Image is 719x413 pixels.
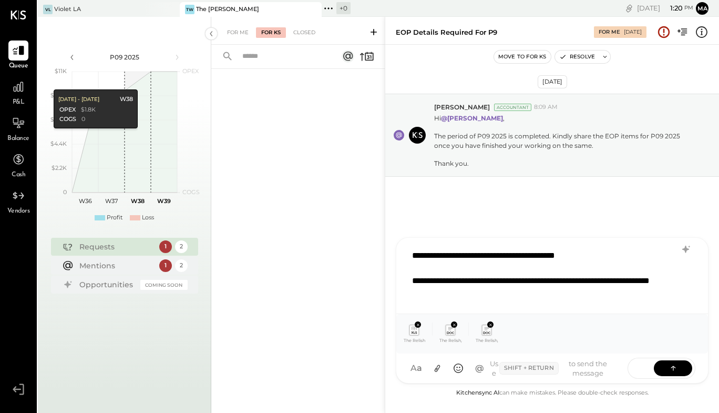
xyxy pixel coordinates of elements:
[336,2,351,14] div: + 0
[175,240,188,253] div: 2
[1,186,36,216] a: Vendors
[196,5,259,14] div: The [PERSON_NAME]
[407,359,426,378] button: Aa
[79,279,135,290] div: Opportunities
[105,197,118,205] text: W37
[157,197,171,205] text: W39
[1,149,36,180] a: Cash
[9,62,28,71] span: Queue
[131,197,145,205] text: W38
[182,188,200,196] text: COGS
[499,362,559,375] span: Shift + Return
[159,259,172,272] div: 1
[59,106,75,114] div: OPEX
[12,170,25,180] span: Cash
[417,363,422,374] span: a
[534,103,558,112] span: 8:09 AM
[1,77,36,107] a: P&L
[434,114,697,168] p: Hi , The period of P09 2025 is completed. Kindly share the EOP items for P09 2025 once you have f...
[662,3,683,13] span: 1 : 20
[628,355,654,382] span: SEND
[182,67,199,75] text: OPEX
[140,280,188,290] div: Coming Soon
[159,240,172,253] div: 1
[43,5,53,14] div: VL
[470,359,489,378] button: @
[54,5,81,14] div: Violet LA
[222,27,254,38] div: For Me
[538,75,567,88] div: [DATE]
[58,96,99,103] div: [DATE] - [DATE]
[1,41,36,71] a: Queue
[7,134,29,144] span: Balance
[63,188,67,196] text: 0
[50,92,67,99] text: $8.8K
[441,114,503,122] strong: @[PERSON_NAME]
[80,106,95,114] div: $1.8K
[142,214,154,222] div: Loss
[79,241,154,252] div: Requests
[185,5,194,14] div: TW
[637,3,693,13] div: [DATE]
[55,67,67,75] text: $11K
[599,28,620,36] div: For Me
[52,164,67,172] text: $2.2K
[624,28,642,36] div: [DATE]
[7,207,30,216] span: Vendors
[50,116,67,123] text: $6.6K
[59,115,76,124] div: COGS
[439,338,463,343] span: The Relish, LLC Profit and Loss [PHONE_NUMBER]_18.pdf
[79,260,154,271] div: Mentions
[494,104,531,111] div: Accountant
[256,27,286,38] div: For KS
[1,113,36,144] a: Balance
[434,103,490,112] span: [PERSON_NAME]
[175,259,188,272] div: 2
[288,27,321,38] div: Closed
[494,51,551,63] button: Move to for ks
[50,140,67,147] text: $4.4K
[555,51,599,63] button: Resolve
[696,2,708,15] button: Ma
[81,115,85,124] div: 0
[13,98,25,107] span: P&L
[624,3,634,14] div: copy link
[396,27,497,37] div: EOP Details required for P9
[475,338,499,343] span: The Relish, LLC Balance Sheet [PHONE_NUMBER]_19.pdf
[489,359,617,378] div: Use to send the message
[684,4,693,12] span: pm
[107,214,122,222] div: Profit
[403,338,426,343] span: The Relish Manual Checks to KS.xlsx
[80,53,169,62] div: P09 2025
[119,95,132,104] div: W38
[475,363,484,374] span: @
[78,197,91,205] text: W36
